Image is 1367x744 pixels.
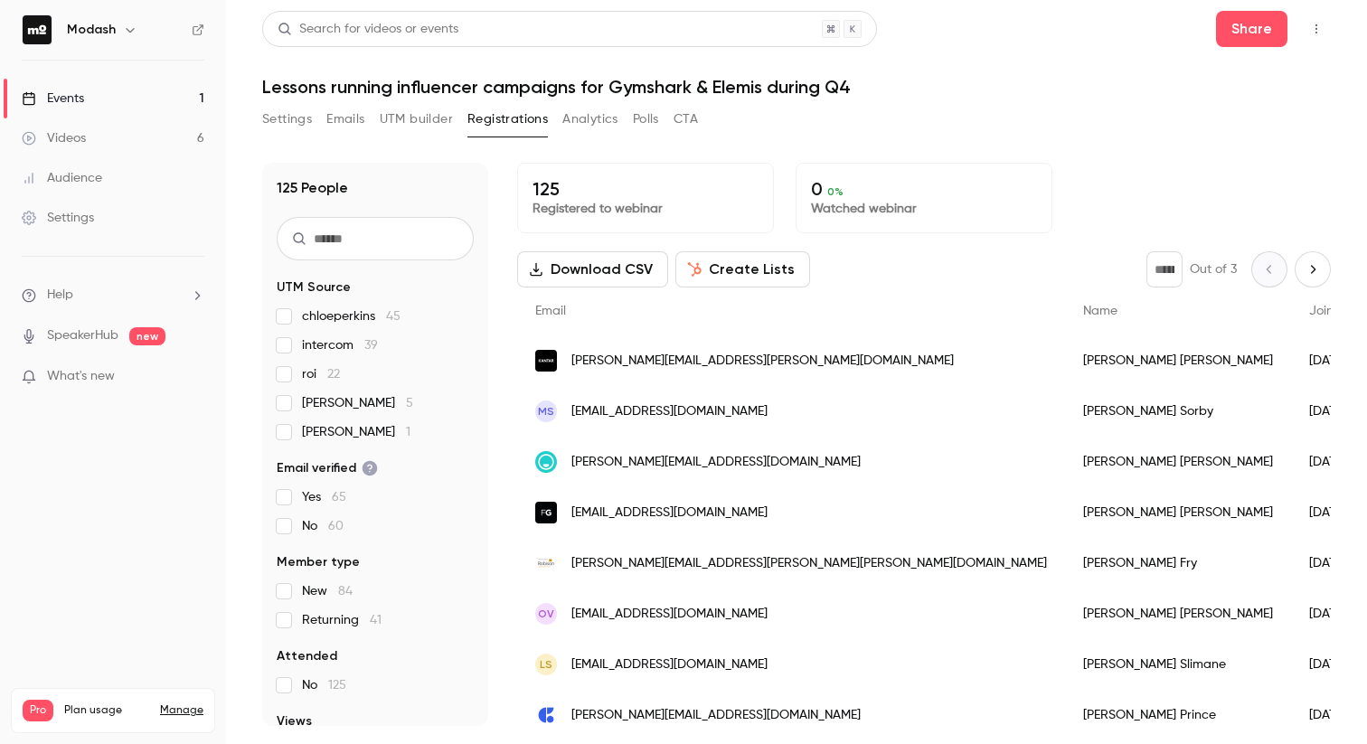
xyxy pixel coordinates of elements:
[533,200,759,218] p: Registered to webinar
[22,89,84,108] div: Events
[811,178,1037,200] p: 0
[1065,386,1291,437] div: [PERSON_NAME] Sorby
[328,520,344,532] span: 60
[302,423,410,441] span: [PERSON_NAME]
[535,451,557,473] img: happybrush.de
[47,326,118,345] a: SpeakerHub
[64,703,149,718] span: Plan usage
[1065,538,1291,589] div: [PERSON_NAME] Fry
[278,20,458,39] div: Search for videos or events
[277,278,351,297] span: UTM Source
[364,339,378,352] span: 39
[22,209,94,227] div: Settings
[571,605,768,624] span: [EMAIL_ADDRESS][DOMAIN_NAME]
[535,704,557,726] img: cartwrightagency.com
[571,655,768,674] span: [EMAIL_ADDRESS][DOMAIN_NAME]
[277,177,348,199] h1: 125 People
[571,402,768,421] span: [EMAIL_ADDRESS][DOMAIN_NAME]
[571,554,1047,573] span: [PERSON_NAME][EMAIL_ADDRESS][PERSON_NAME][PERSON_NAME][DOMAIN_NAME]
[533,178,759,200] p: 125
[160,703,203,718] a: Manage
[571,453,861,472] span: [PERSON_NAME][EMAIL_ADDRESS][DOMAIN_NAME]
[633,105,659,134] button: Polls
[277,712,312,730] span: Views
[406,426,410,438] span: 1
[67,21,116,39] h6: Modash
[302,582,353,600] span: New
[23,700,53,721] span: Pro
[47,286,73,305] span: Help
[302,307,401,325] span: chloeperkins
[302,611,382,629] span: Returning
[262,105,312,134] button: Settings
[23,15,52,44] img: Modash
[675,251,810,287] button: Create Lists
[571,706,861,725] span: [PERSON_NAME][EMAIL_ADDRESS][DOMAIN_NAME]
[338,585,353,598] span: 84
[1309,305,1365,317] span: Join date
[1065,639,1291,690] div: [PERSON_NAME] Slimane
[571,504,768,523] span: [EMAIL_ADDRESS][DOMAIN_NAME]
[535,305,566,317] span: Email
[535,552,557,574] img: robison.co.uk
[535,502,557,523] img: feelgrounds.com
[538,403,554,419] span: MS
[327,368,340,381] span: 22
[302,394,413,412] span: [PERSON_NAME]
[302,676,346,694] span: No
[380,105,453,134] button: UTM builder
[538,606,554,622] span: OV
[277,647,337,665] span: Attended
[326,105,364,134] button: Emails
[22,129,86,147] div: Videos
[1083,305,1117,317] span: Name
[1190,260,1237,278] p: Out of 3
[22,286,204,305] li: help-dropdown-opener
[674,105,698,134] button: CTA
[1065,487,1291,538] div: [PERSON_NAME] [PERSON_NAME]
[129,327,165,345] span: new
[302,336,378,354] span: intercom
[47,367,115,386] span: What's new
[1065,690,1291,740] div: [PERSON_NAME] Prince
[328,679,346,692] span: 125
[406,397,413,410] span: 5
[571,352,954,371] span: [PERSON_NAME][EMAIL_ADDRESS][PERSON_NAME][DOMAIN_NAME]
[370,614,382,626] span: 41
[386,310,401,323] span: 45
[302,365,340,383] span: roi
[535,350,557,372] img: kantar.com
[827,185,844,198] span: 0 %
[1065,335,1291,386] div: [PERSON_NAME] [PERSON_NAME]
[562,105,618,134] button: Analytics
[302,517,344,535] span: No
[262,76,1331,98] h1: Lessons running influencer campaigns for Gymshark & Elemis during Q4
[1065,437,1291,487] div: [PERSON_NAME] [PERSON_NAME]
[1295,251,1331,287] button: Next page
[332,491,346,504] span: 65
[1216,11,1287,47] button: Share
[302,488,346,506] span: Yes
[517,251,668,287] button: Download CSV
[277,459,378,477] span: Email verified
[467,105,548,134] button: Registrations
[540,656,552,673] span: LS
[277,553,360,571] span: Member type
[1065,589,1291,639] div: [PERSON_NAME] [PERSON_NAME]
[22,169,102,187] div: Audience
[811,200,1037,218] p: Watched webinar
